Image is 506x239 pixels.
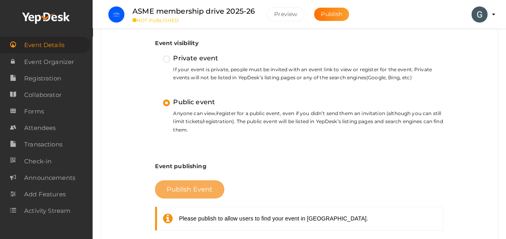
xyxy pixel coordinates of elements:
[24,37,64,53] span: Event Details
[24,186,66,202] span: Add Features
[24,103,44,119] span: Forms
[155,39,198,47] label: Event visibility
[471,6,487,23] img: ACg8ocLNMWU3FhB9H21zX6X1KPH8XtPaHUowRCIeIEXEq7Ga7Ck1EQ=s100
[24,170,75,186] span: Announcements
[24,87,62,103] span: Collaborator
[163,53,218,64] label: Private event
[108,6,124,23] img: TB03FAF8_small.png
[132,17,255,23] small: NOT PUBLISHED
[24,136,62,152] span: Transactions
[24,70,61,87] span: Registration
[24,153,52,169] span: Check-in
[24,203,70,219] span: Activity Stream
[163,109,443,134] small: Anyone can view/register for a public event, even if you didn’t send them an invitation (although...
[155,180,224,198] button: Publish Event
[314,8,349,21] button: Publish
[155,162,206,170] label: Event publishing
[267,7,304,21] button: Preview
[163,97,215,107] label: Public event
[167,185,213,193] span: Publish Event
[163,66,443,82] small: If your event is private, people must be invited with an event link to view or register for the e...
[24,54,74,70] span: Event Organizer
[24,120,56,136] span: Attendees
[321,10,342,18] span: Publish
[132,6,255,17] label: ASME membership drive 2025-26
[179,214,368,223] div: Please publish to allow users to find your event in [GEOGRAPHIC_DATA].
